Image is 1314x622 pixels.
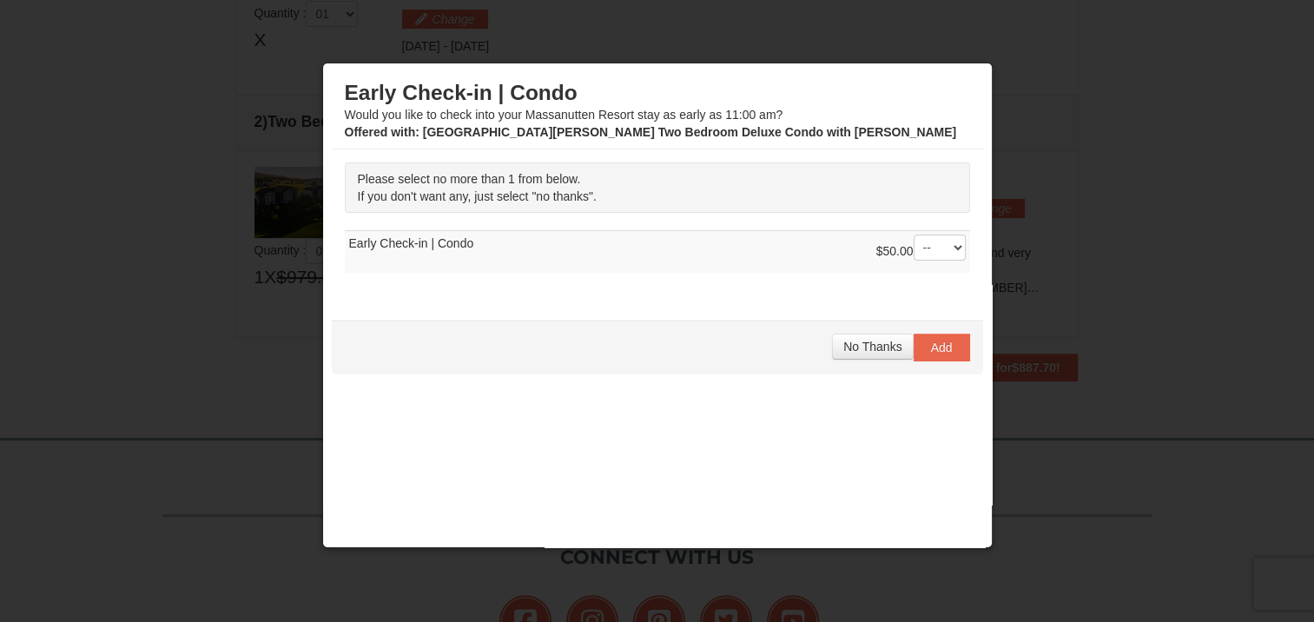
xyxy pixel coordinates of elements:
[832,334,913,360] button: No Thanks
[345,125,416,139] span: Offered with
[843,340,901,354] span: No Thanks
[345,80,970,106] h3: Early Check-in | Condo
[345,230,970,273] td: Early Check-in | Condo
[358,189,597,203] span: If you don't want any, just select "no thanks".
[876,235,966,269] div: $50.00
[358,172,581,186] span: Please select no more than 1 from below.
[345,125,957,139] strong: : [GEOGRAPHIC_DATA][PERSON_NAME] Two Bedroom Deluxe Condo with [PERSON_NAME]
[931,341,953,354] span: Add
[345,80,970,141] div: Would you like to check into your Massanutten Resort stay as early as 11:00 am?
[914,334,970,361] button: Add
